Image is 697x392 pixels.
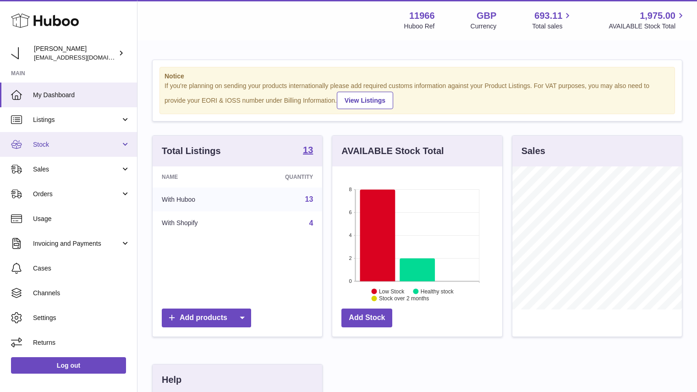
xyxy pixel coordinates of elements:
div: Currency [471,22,497,31]
a: 13 [303,145,313,156]
text: Stock over 2 months [379,295,429,302]
strong: GBP [477,10,496,22]
span: 693.11 [534,10,562,22]
a: 1,975.00 AVAILABLE Stock Total [609,10,686,31]
span: Settings [33,314,130,322]
span: Orders [33,190,121,199]
h3: AVAILABLE Stock Total [341,145,444,157]
span: Listings [33,116,121,124]
img: info@tenpm.co [11,46,25,60]
strong: 13 [303,145,313,155]
span: Sales [33,165,121,174]
h3: Help [162,374,181,386]
a: Add Stock [341,309,392,327]
text: 0 [349,278,352,284]
a: View Listings [337,92,393,109]
span: Cases [33,264,130,273]
span: Invoicing and Payments [33,239,121,248]
a: 13 [305,195,313,203]
text: 8 [349,187,352,192]
div: [PERSON_NAME] [34,44,116,62]
strong: 11966 [409,10,435,22]
th: Quantity [244,166,323,188]
span: 1,975.00 [640,10,675,22]
span: AVAILABLE Stock Total [609,22,686,31]
text: Low Stock [379,288,405,294]
text: 2 [349,255,352,261]
th: Name [153,166,244,188]
h3: Sales [521,145,545,157]
span: Channels [33,289,130,298]
span: Total sales [532,22,573,31]
td: With Shopify [153,211,244,235]
h3: Total Listings [162,145,221,157]
a: Add products [162,309,251,327]
text: 4 [349,232,352,238]
span: Returns [33,338,130,347]
span: My Dashboard [33,91,130,99]
a: 4 [309,219,313,227]
text: Healthy stock [421,288,454,294]
a: Log out [11,357,126,374]
div: Huboo Ref [404,22,435,31]
text: 6 [349,210,352,215]
span: Usage [33,215,130,223]
td: With Huboo [153,188,244,211]
strong: Notice [165,72,670,81]
div: If you're planning on sending your products internationally please add required customs informati... [165,82,670,109]
span: Stock [33,140,121,149]
span: [EMAIL_ADDRESS][DOMAIN_NAME] [34,54,135,61]
a: 693.11 Total sales [532,10,573,31]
